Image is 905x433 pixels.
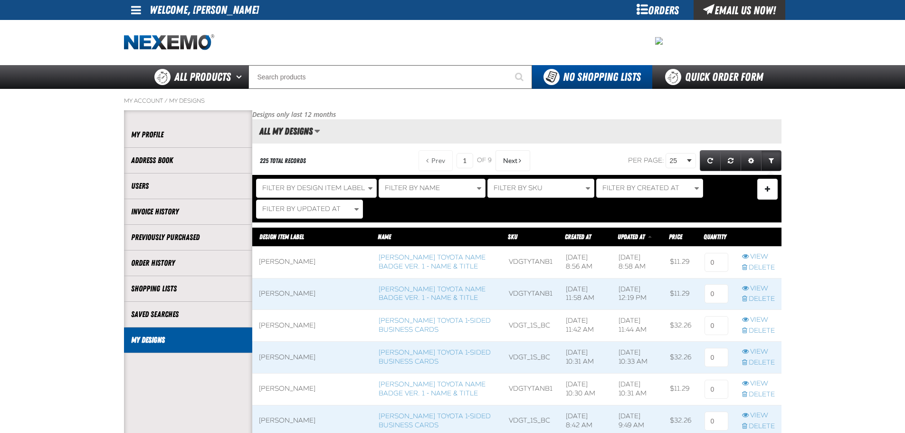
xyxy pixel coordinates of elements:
[252,246,372,278] td: [PERSON_NAME]
[612,246,664,278] td: [DATE] 8:58 AM
[487,179,594,198] button: Filter By SKU
[164,97,168,105] span: /
[655,37,663,45] img: 2478c7e4e0811ca5ea97a8c95d68d55a.jpeg
[233,65,248,89] button: Open All Products pages
[477,156,492,165] span: of 9
[131,181,245,192] a: Users
[502,373,559,405] td: VDGTYTANB1
[379,317,491,334] a: [PERSON_NAME] Toyota 1-sided Business Cards
[742,422,775,431] a: Delete row action
[248,65,532,89] input: Search
[252,342,372,374] td: [PERSON_NAME]
[720,150,741,171] a: Reset grid action
[252,278,372,310] td: [PERSON_NAME]
[612,278,664,310] td: [DATE] 12:19 PM
[174,68,231,86] span: All Products
[559,373,612,405] td: [DATE] 10:30 AM
[495,150,530,171] button: Next Page
[741,150,762,171] a: Expand or Collapse Grid Settings
[378,233,391,241] a: Name
[457,153,473,168] input: Current page number
[262,184,365,192] span: Filter By Design Item Label
[131,155,245,166] a: Address Book
[742,379,775,388] a: View row action
[379,179,486,198] button: Filter By Name
[252,110,781,119] p: Designs only last 12 months
[503,157,517,164] span: Next Page
[494,184,543,192] span: Filter By SKU
[765,189,770,192] span: Manage Filters
[612,342,664,374] td: [DATE] 10:33 AM
[742,390,775,399] a: Delete row action
[252,373,372,405] td: [PERSON_NAME]
[502,342,559,374] td: VDGT_1S_BC
[502,278,559,310] td: VDGTYTANB1
[124,97,163,105] a: My Account
[559,310,612,342] td: [DATE] 11:42 AM
[742,411,775,420] a: View row action
[314,123,320,139] button: Manage grid views. Current view is All My Designs
[704,233,726,241] span: Quantity
[379,412,491,429] a: [PERSON_NAME] Toyota 1-sided Business Cards
[559,342,612,374] td: [DATE] 10:31 AM
[256,200,363,219] button: Filter By Updated At
[705,316,728,335] input: 0
[663,310,698,342] td: $32.26
[169,97,205,105] a: My Designs
[663,278,698,310] td: $11.29
[124,34,214,51] a: Home
[131,129,245,140] a: My Profile
[663,342,698,374] td: $32.26
[705,284,728,303] input: 0
[131,232,245,243] a: Previously Purchased
[131,309,245,320] a: Saved Searches
[669,233,682,241] span: Price
[131,283,245,294] a: Shopping Lists
[602,184,679,192] span: Filter By Created At
[670,156,685,166] span: 25
[742,316,775,325] a: View row action
[502,246,559,278] td: VDGTYTANB1
[262,205,341,213] span: Filter By Updated At
[742,252,775,261] a: View row action
[757,179,778,200] button: Expand or Collapse Filter Management drop-down
[131,206,245,217] a: Invoice History
[700,150,721,171] a: Refresh grid action
[559,278,612,310] td: [DATE] 11:58 AM
[379,380,486,397] a: [PERSON_NAME] Toyota Name Badge Ver. 1 - Name & Title
[256,179,377,198] button: Filter By Design Item Label
[508,65,532,89] button: Start Searching
[252,126,313,136] h2: All My Designs
[742,284,775,293] a: View row action
[131,258,245,269] a: Order History
[124,34,214,51] img: Nexemo logo
[259,233,304,241] a: Design Item Label
[742,327,775,336] a: Delete row action
[508,233,517,241] a: SKU
[612,310,664,342] td: [DATE] 11:44 AM
[532,65,652,89] button: You do not have available Shopping Lists. Open to Create a New List
[252,310,372,342] td: [PERSON_NAME]
[735,227,781,246] th: Row actions
[705,348,728,367] input: 0
[652,65,781,89] a: Quick Order Form
[618,233,645,241] span: Updated At
[742,347,775,356] a: View row action
[705,253,728,272] input: 0
[663,373,698,405] td: $11.29
[131,335,245,346] a: My Designs
[385,184,440,192] span: Filter By Name
[761,150,781,171] a: Expand or Collapse Grid Filters
[379,285,486,302] a: [PERSON_NAME] Toyota Name Badge Ver. 1 - Name & Title
[618,233,646,241] a: Updated At
[565,233,591,241] a: Created At
[628,156,664,164] span: Per page:
[705,412,728,431] input: 0
[705,380,728,399] input: 0
[260,156,306,165] div: 225 total records
[612,373,664,405] td: [DATE] 10:31 AM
